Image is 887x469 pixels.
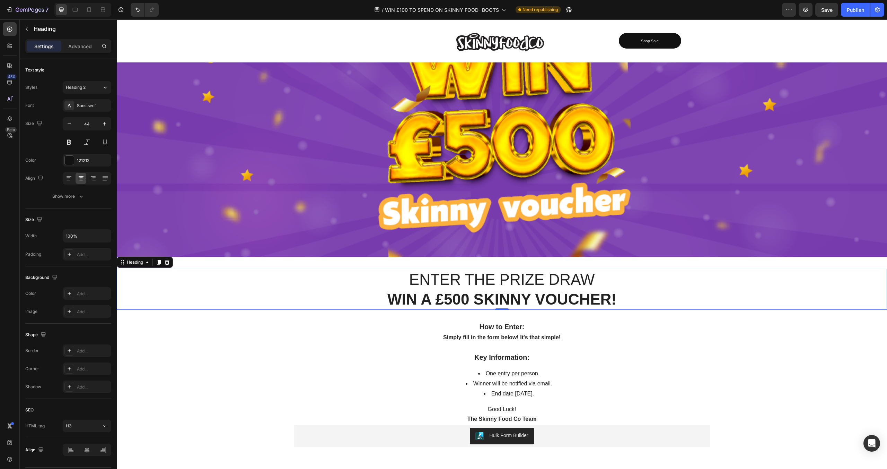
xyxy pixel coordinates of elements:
div: Show more [52,193,85,200]
div: Background [25,273,59,282]
p: Good Luck! [178,385,592,405]
input: Auto [63,230,111,242]
span: Need republishing [522,7,558,13]
div: Width [25,233,37,239]
span: H3 [66,423,71,428]
div: Corner [25,366,39,372]
div: Add... [77,348,109,354]
strong: Win a £500 Skinny Voucher! [271,271,500,288]
div: Padding [25,251,41,257]
strong: Simply fill in the form below! It's that simple! [326,315,444,321]
div: Sans-serif [77,103,109,109]
li: One entry per person. [192,349,592,359]
div: SEO [25,407,34,413]
div: Add... [77,291,109,297]
div: 121212 [77,157,109,164]
div: Add... [77,309,109,315]
div: 450 [7,74,17,79]
div: Image [25,308,37,315]
button: Publish [841,3,870,17]
div: Undo/Redo [131,3,159,17]
span: Enter the Prize Draw [292,251,478,268]
button: Hulk Form Builder [353,408,417,425]
div: Styles [25,84,37,91]
p: 7 [45,6,49,14]
strong: The Skinny Food Co Team [351,396,420,402]
div: Shape [25,330,47,340]
div: Hulk Form Builder [372,412,411,420]
span: Heading 2 [66,84,86,91]
strong: Key Information: [358,334,413,342]
div: Publish [847,6,864,14]
button: 7 [3,3,52,17]
p: Advanced [68,43,92,50]
p: Settings [34,43,54,50]
div: Align [25,445,45,455]
button: Show more [25,190,111,203]
div: Heading [9,240,28,246]
p: Heading [34,25,108,33]
div: Align [25,174,45,183]
div: Font [25,102,34,109]
div: Shadow [25,384,41,390]
li: Winner will be notified via email. [192,359,592,369]
iframe: Design area [117,19,887,469]
div: Size [25,215,44,224]
div: Open Intercom Messenger [863,435,880,452]
div: Add... [77,251,109,258]
div: Size [25,119,44,128]
span: Shop Sale [524,19,542,24]
li: End date [DATE]. [192,369,592,380]
div: Border [25,348,39,354]
strong: How to Enter: [363,304,408,311]
button: H3 [63,420,111,432]
button: Heading 2 [63,81,111,94]
img: CPLUib3Tpv0CEAE=.png [359,412,367,421]
div: Beta [5,127,17,133]
button: Save [815,3,838,17]
div: Text style [25,67,44,73]
div: Add... [77,366,109,372]
span: WIN £100 TO SPEND ON SKINNY FOOD- BOOTS [385,6,499,14]
div: HTML tag [25,423,45,429]
div: Color [25,290,36,297]
span: / [382,6,384,14]
span: Save [821,7,833,13]
div: Color [25,157,36,163]
div: Add... [77,384,109,390]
